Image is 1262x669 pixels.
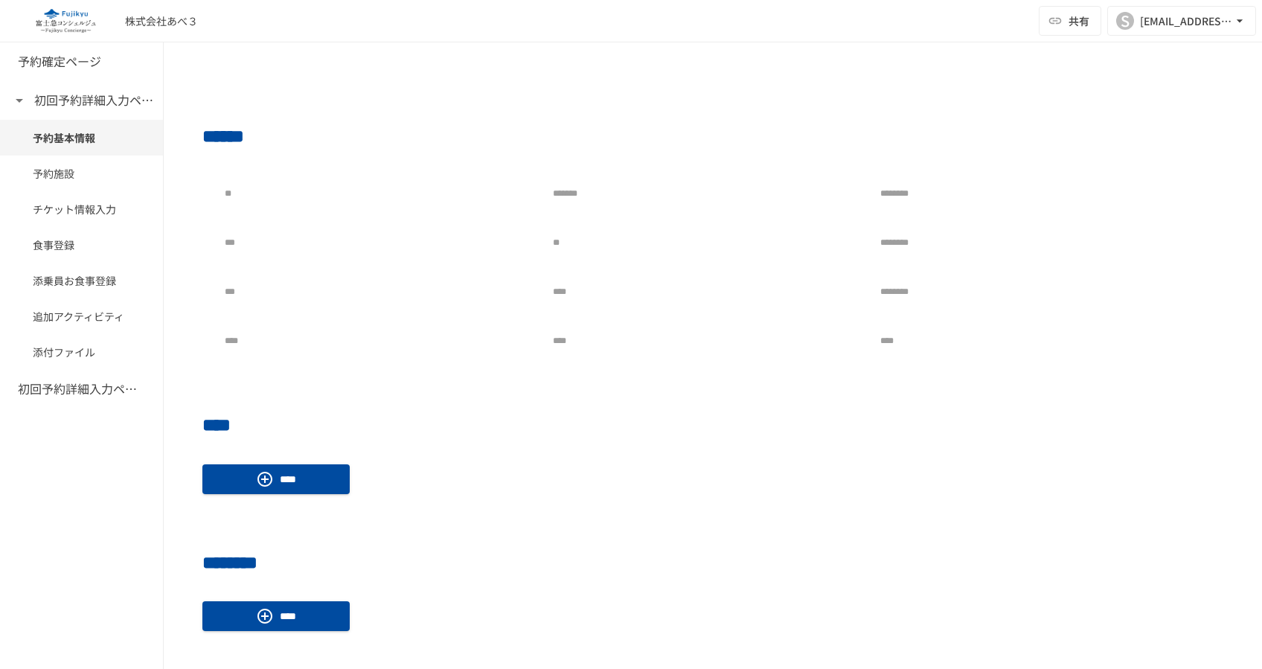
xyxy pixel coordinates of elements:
button: 共有 [1039,6,1101,36]
h6: 初回予約詳細入力ページ [34,91,153,110]
span: 食事登録 [33,237,130,253]
h6: 予約確定ページ [18,52,101,71]
span: 共有 [1069,13,1089,29]
span: 予約施設 [33,165,130,182]
div: 株式会社あべ３ [125,13,198,29]
button: S[EMAIL_ADDRESS][DOMAIN_NAME] [1107,6,1256,36]
h6: 初回予約詳細入力ページ [18,380,137,399]
div: S [1116,12,1134,30]
span: 追加アクティビティ [33,308,130,324]
img: eQeGXtYPV2fEKIA3pizDiVdzO5gJTl2ahLbsPaD2E4R [18,9,113,33]
span: 添付ファイル [33,344,130,360]
span: 添乗員お食事登録 [33,272,130,289]
span: 予約基本情報 [33,129,130,146]
div: [EMAIL_ADDRESS][DOMAIN_NAME] [1140,12,1232,31]
span: チケット情報入力 [33,201,130,217]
